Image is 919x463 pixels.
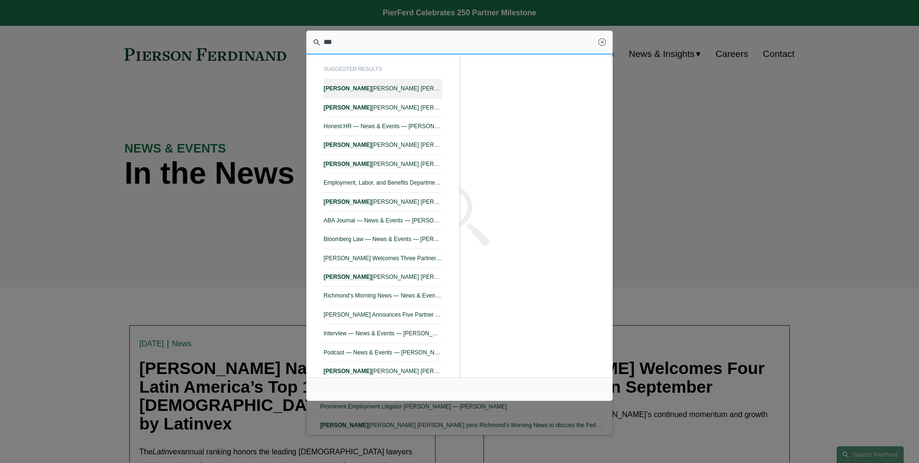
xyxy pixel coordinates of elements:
[324,255,442,262] span: [PERSON_NAME] Welcomes Three Partners, Expanding Corporate Practice — [PERSON_NAME]
[324,287,442,305] a: Richmond’s Morning News — News & Events — [PERSON_NAME] LLP
[324,236,442,243] span: Bloomberg Law — News & Events — [PERSON_NAME]
[324,274,372,280] em: [PERSON_NAME]
[324,85,442,92] span: [PERSON_NAME] [PERSON_NAME] — [PERSON_NAME] LLP
[324,268,442,287] a: [PERSON_NAME][PERSON_NAME] [PERSON_NAME] quoted in the ABA Journal about remote work and mental h...
[324,117,442,136] a: Honest HR — News & Events — [PERSON_NAME]
[324,142,442,148] span: [PERSON_NAME] [PERSON_NAME] — Insights — [PERSON_NAME]
[324,324,442,343] a: Interview — News & Events — [PERSON_NAME]
[324,274,442,280] span: [PERSON_NAME] [PERSON_NAME] quoted in the ABA Journal about remote work and mental health issues ...
[598,38,606,46] a: Close
[324,217,442,224] span: ABA Journal — News & Events — [PERSON_NAME]
[324,368,372,375] em: [PERSON_NAME]
[324,161,372,167] em: [PERSON_NAME]
[324,179,442,186] span: Employment, Labor, and Benefits Department — [PERSON_NAME]
[306,31,613,55] input: Search this site
[324,104,442,111] span: [PERSON_NAME] [PERSON_NAME] — News & Events — [PERSON_NAME] LLP
[324,343,442,362] a: Podcast — News & Events — [PERSON_NAME]
[324,362,442,381] a: [PERSON_NAME][PERSON_NAME] [PERSON_NAME] joins the EEOC for “Unlocking Access: Master Class on Na...
[324,174,442,192] a: Employment, Labor, and Benefits Department — [PERSON_NAME]
[324,330,442,337] span: Interview — News & Events — [PERSON_NAME]
[324,211,442,230] a: ABA Journal — News & Events — [PERSON_NAME]
[324,198,372,205] em: [PERSON_NAME]
[324,155,442,174] a: [PERSON_NAME][PERSON_NAME] [PERSON_NAME] Featured on the Honest HR Podcast — [PERSON_NAME]
[324,104,372,111] em: [PERSON_NAME]
[324,230,442,249] a: Bloomberg Law — News & Events — [PERSON_NAME]
[324,311,442,318] span: [PERSON_NAME] Announces Five Partner Appointments Across Key Practices — [PERSON_NAME]
[324,249,442,268] a: [PERSON_NAME] Welcomes Three Partners, Expanding Corporate Practice — [PERSON_NAME]
[324,142,372,148] em: [PERSON_NAME]
[324,198,442,205] span: [PERSON_NAME] [PERSON_NAME] quoted in Bloomberg Law about employers being urged to be careful whe...
[324,79,442,98] a: [PERSON_NAME][PERSON_NAME] [PERSON_NAME] — [PERSON_NAME] LLP
[324,306,442,324] a: [PERSON_NAME] Announces Five Partner Appointments Across Key Practices — [PERSON_NAME]
[324,292,442,299] span: Richmond’s Morning News — News & Events — [PERSON_NAME] LLP
[324,123,442,130] span: Honest HR — News & Events — [PERSON_NAME]
[324,368,442,375] span: [PERSON_NAME] [PERSON_NAME] joins the EEOC for “Unlocking Access: Master Class on Navigating the ...
[324,85,372,92] em: [PERSON_NAME]
[324,63,442,79] span: suggested results
[324,193,442,211] a: [PERSON_NAME][PERSON_NAME] [PERSON_NAME] quoted in Bloomberg Law about employers being urged to b...
[324,349,442,356] span: Podcast — News & Events — [PERSON_NAME]
[324,136,442,154] a: [PERSON_NAME][PERSON_NAME] [PERSON_NAME] — Insights — [PERSON_NAME]
[324,161,442,167] span: [PERSON_NAME] [PERSON_NAME] Featured on the Honest HR Podcast — [PERSON_NAME]
[324,99,442,117] a: [PERSON_NAME][PERSON_NAME] [PERSON_NAME] — News & Events — [PERSON_NAME] LLP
